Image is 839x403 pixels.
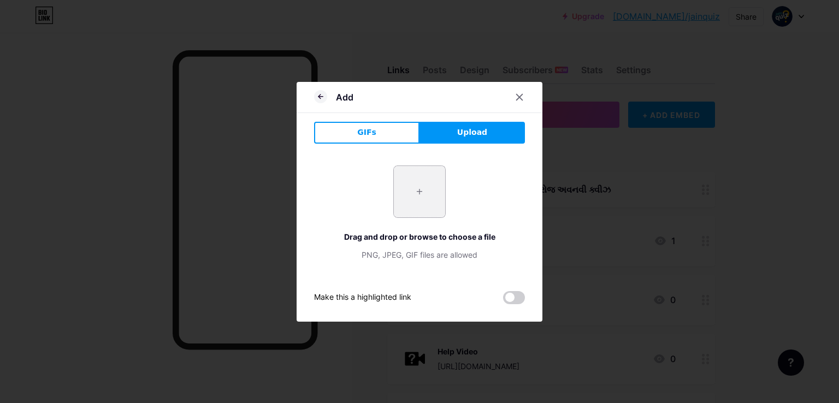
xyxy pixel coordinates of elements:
[314,231,525,242] div: Drag and drop or browse to choose a file
[314,122,419,144] button: GIFs
[314,249,525,260] div: PNG, JPEG, GIF files are allowed
[357,127,376,138] span: GIFs
[419,122,525,144] button: Upload
[314,291,411,304] div: Make this a highlighted link
[457,127,487,138] span: Upload
[336,91,353,104] div: Add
